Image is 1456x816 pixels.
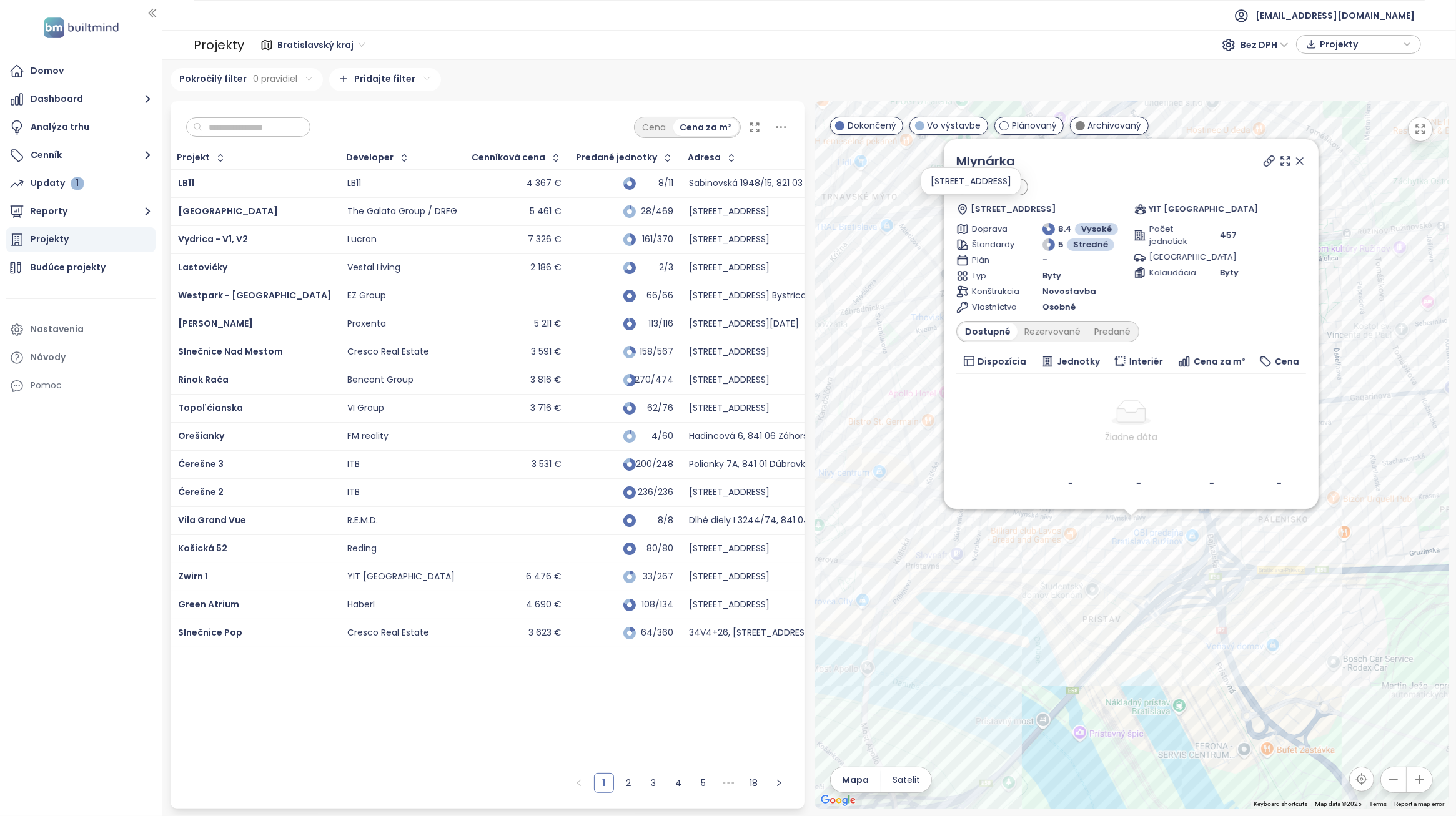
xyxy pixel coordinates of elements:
div: 4/60 [642,432,673,440]
span: 8.4 [1058,223,1072,235]
div: [STREET_ADDRESS][DATE] [689,318,799,330]
div: 270/474 [642,376,673,384]
div: [STREET_ADDRESS] [689,403,770,414]
div: Nastavenia [31,322,84,337]
li: Predchádzajúca strana [569,773,589,793]
div: Reding [347,543,377,554]
a: Lastovičky [178,261,227,273]
span: Počet jednotiek [1149,223,1192,248]
span: Plánovaný [1012,119,1057,132]
a: Mlynárka [956,152,1015,170]
a: Vila Grand Vue [178,514,246,526]
b: - [1209,477,1214,489]
div: Projekt [177,154,210,162]
span: YIT [GEOGRAPHIC_DATA] [1149,203,1259,215]
div: Cena za m² [673,119,739,136]
div: [STREET_ADDRESS] [689,487,770,498]
span: Interiér [1129,355,1163,368]
span: 0 pravidiel [254,72,298,86]
div: YIT [GEOGRAPHIC_DATA] [347,571,455,583]
span: Novostavba [1042,285,1096,298]
li: 5 [694,773,714,793]
a: 4 [670,774,688,792]
span: Byty [1042,270,1061,282]
span: Typ [972,270,1015,282]
span: [GEOGRAPHIC_DATA] [1149,251,1192,263]
div: 3 591 € [531,347,562,358]
div: Rezervované [1018,323,1087,340]
div: EZ Group [347,290,386,302]
span: Vysoké [1081,223,1112,235]
button: Satelit [881,767,931,792]
a: Projekty [6,227,156,252]
div: Developer [347,154,394,162]
a: Zwirn 1 [178,570,208,583]
b: - [1068,477,1073,489]
span: Kolaudácia [1149,267,1192,279]
a: 2 [620,774,638,792]
div: 8/8 [642,516,673,524]
button: left [569,773,589,793]
span: Orešianky [178,430,224,442]
span: Mapa [842,773,869,787]
span: Cena za m² [1194,355,1246,368]
div: [STREET_ADDRESS] [689,347,770,358]
div: [STREET_ADDRESS] [931,174,1011,188]
span: Westpark - [GEOGRAPHIC_DATA] [178,289,332,302]
div: Polianky 7A, 841 01 Dúbravka, [GEOGRAPHIC_DATA] [689,459,907,470]
div: Pomoc [31,378,62,393]
b: - [1136,477,1141,489]
div: 4 690 € [526,599,562,611]
div: Lucron [347,234,377,245]
div: 2 186 € [530,262,562,273]
a: 5 [695,774,713,792]
span: Vo výstavbe [928,119,981,132]
button: Cenník [6,143,156,168]
div: button [1303,35,1414,54]
span: Vlastníctvo [972,301,1015,313]
div: VI Group [347,403,384,414]
div: 66/66 [642,292,673,300]
span: Bratislavský kraj [277,36,365,54]
div: Predané [1087,323,1137,340]
div: Domov [31,63,64,79]
a: Návody [6,345,156,370]
div: [STREET_ADDRESS] [689,262,770,273]
button: Dashboard [6,87,156,112]
a: Green Atrium [178,598,239,611]
a: Čerešne 2 [178,486,224,498]
div: Pridajte filter [329,68,441,91]
div: [STREET_ADDRESS] [689,571,770,583]
div: Haberl [347,599,375,611]
span: Dokončený [848,119,896,132]
div: 8/11 [642,179,673,187]
a: Slnečnice Nad Mestom [178,345,283,358]
a: 1 [595,774,613,792]
span: Štandardy [972,238,1015,251]
div: 3 623 € [528,627,562,639]
a: Budúce projekty [6,255,156,280]
span: Projekty [1320,35,1400,54]
li: 3 [644,773,664,793]
div: Pomoc [6,373,156,398]
span: Predané jednotky [577,154,658,162]
div: Cena [636,119,673,136]
a: Domov [6,59,156,84]
button: Keyboard shortcuts [1254,800,1308,809]
span: Košická 52 [178,542,227,554]
div: 108/134 [642,601,673,609]
div: LB11 [347,178,361,189]
a: Rínok Rača [178,373,229,386]
li: 4 [669,773,689,793]
a: Topoľčianska [178,401,243,414]
a: Čerešne 3 [178,458,224,470]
